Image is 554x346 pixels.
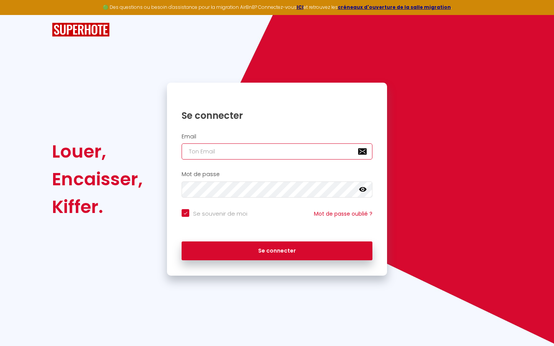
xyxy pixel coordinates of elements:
[182,110,372,121] h1: Se connecter
[338,4,451,10] a: créneaux d'ouverture de la salle migration
[182,171,372,178] h2: Mot de passe
[314,210,372,218] a: Mot de passe oublié ?
[182,143,372,160] input: Ton Email
[182,133,372,140] h2: Email
[6,3,29,26] button: Ouvrir le widget de chat LiveChat
[297,4,304,10] a: ICI
[52,23,110,37] img: SuperHote logo
[52,165,143,193] div: Encaisser,
[52,138,143,165] div: Louer,
[182,241,372,261] button: Se connecter
[52,193,143,221] div: Kiffer.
